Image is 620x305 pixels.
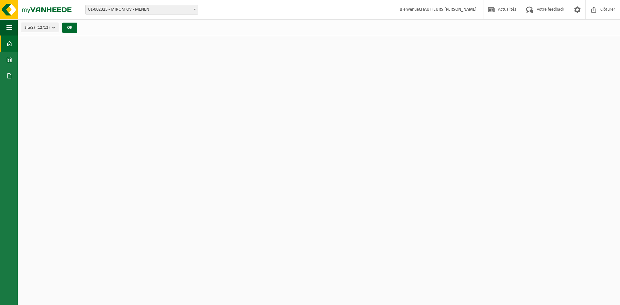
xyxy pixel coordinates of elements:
[62,23,77,33] button: OK
[85,5,198,15] span: 01-002325 - MIROM OV - MENEN
[419,7,477,12] strong: CHAUFFEURS [PERSON_NAME]
[25,23,50,33] span: Site(s)
[36,25,50,30] count: (12/12)
[21,23,58,32] button: Site(s)(12/12)
[86,5,198,14] span: 01-002325 - MIROM OV - MENEN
